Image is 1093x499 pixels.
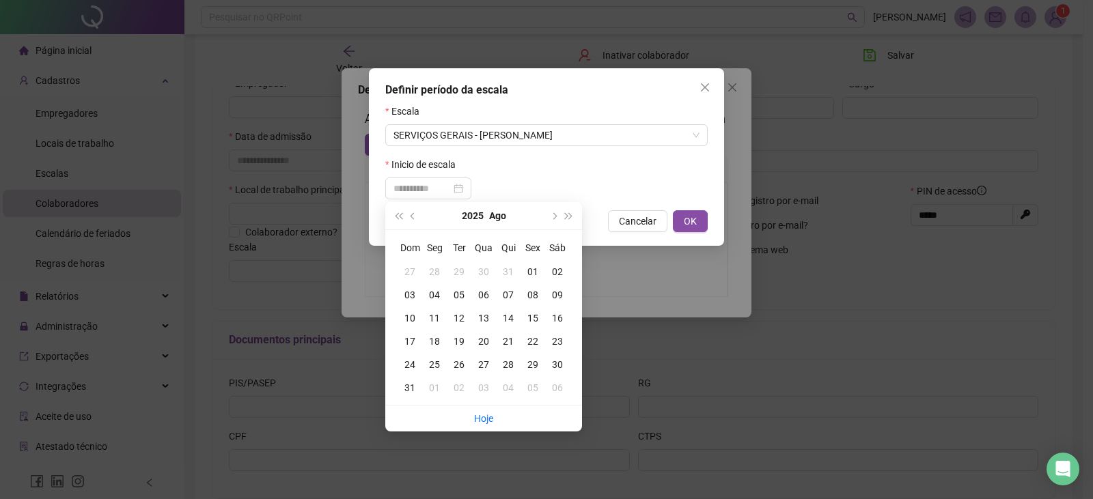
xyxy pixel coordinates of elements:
[447,264,471,279] div: 29
[474,413,493,424] a: Hoje
[447,260,471,283] td: 2025-07-29
[545,376,570,399] td: 2025-09-06
[393,125,700,145] span: SERVIÇOS GERAIS - SHEILA
[398,380,422,395] div: 31
[496,306,521,330] td: 2025-08-14
[521,357,545,372] div: 29
[391,202,406,229] button: super-prev-year
[447,287,471,302] div: 05
[462,202,484,229] button: year panel
[694,76,716,98] button: Close
[546,202,561,229] button: next-year
[422,306,447,330] td: 2025-08-11
[447,311,471,326] div: 12
[684,214,697,229] span: OK
[700,82,710,93] span: close
[608,210,667,232] button: Cancelar
[471,334,496,349] div: 20
[521,380,545,395] div: 05
[545,306,570,330] td: 2025-08-16
[398,311,422,326] div: 10
[471,353,496,376] td: 2025-08-27
[422,334,447,349] div: 18
[422,330,447,353] td: 2025-08-18
[398,236,422,260] th: Dom
[521,330,545,353] td: 2025-08-22
[398,260,422,283] td: 2025-07-27
[447,380,471,395] div: 02
[545,287,570,302] div: 09
[545,283,570,306] td: 2025-08-09
[447,330,471,353] td: 2025-08-19
[471,376,496,399] td: 2025-09-03
[521,376,545,399] td: 2025-09-05
[496,376,521,399] td: 2025-09-04
[422,287,447,302] div: 04
[496,287,521,302] div: 07
[398,283,422,306] td: 2025-08-03
[545,311,570,326] div: 16
[471,330,496,353] td: 2025-08-20
[447,236,471,260] th: Ter
[496,236,521,260] th: Qui
[545,334,570,349] div: 23
[619,214,656,229] span: Cancelar
[422,311,447,326] div: 11
[496,357,521,372] div: 28
[447,334,471,349] div: 19
[1047,453,1079,485] div: Open Intercom Messenger
[496,283,521,306] td: 2025-08-07
[496,334,521,349] div: 21
[398,330,422,353] td: 2025-08-17
[471,357,496,372] div: 27
[471,380,496,395] div: 03
[447,306,471,330] td: 2025-08-12
[447,353,471,376] td: 2025-08-26
[496,380,521,395] div: 04
[521,353,545,376] td: 2025-08-29
[385,157,465,172] label: Inicio de escala
[521,311,545,326] div: 15
[447,376,471,399] td: 2025-09-02
[545,380,570,395] div: 06
[385,82,708,98] div: Definir período da escala
[545,330,570,353] td: 2025-08-23
[673,210,708,232] button: OK
[521,287,545,302] div: 08
[545,264,570,279] div: 02
[398,376,422,399] td: 2025-08-31
[447,283,471,306] td: 2025-08-05
[398,357,422,372] div: 24
[422,380,447,395] div: 01
[447,357,471,372] div: 26
[422,236,447,260] th: Seg
[471,236,496,260] th: Qua
[489,202,506,229] button: month panel
[422,264,447,279] div: 28
[471,260,496,283] td: 2025-07-30
[385,104,428,119] label: Escala
[471,311,496,326] div: 13
[521,334,545,349] div: 22
[545,357,570,372] div: 30
[398,264,422,279] div: 27
[496,330,521,353] td: 2025-08-21
[471,264,496,279] div: 30
[398,287,422,302] div: 03
[521,306,545,330] td: 2025-08-15
[422,283,447,306] td: 2025-08-04
[521,264,545,279] div: 01
[545,353,570,376] td: 2025-08-30
[406,202,421,229] button: prev-year
[562,202,577,229] button: super-next-year
[496,353,521,376] td: 2025-08-28
[545,236,570,260] th: Sáb
[471,306,496,330] td: 2025-08-13
[496,311,521,326] div: 14
[422,260,447,283] td: 2025-07-28
[398,306,422,330] td: 2025-08-10
[521,283,545,306] td: 2025-08-08
[422,353,447,376] td: 2025-08-25
[471,287,496,302] div: 06
[521,260,545,283] td: 2025-08-01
